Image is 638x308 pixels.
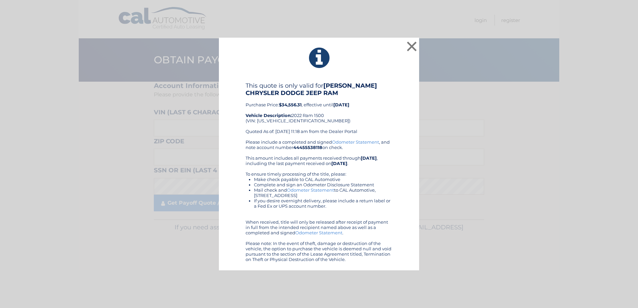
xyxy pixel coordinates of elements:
b: [DATE] [361,155,377,161]
b: [PERSON_NAME] CHRYSLER DODGE JEEP RAM [246,82,377,97]
a: Odometer Statement [295,230,342,235]
li: Complete and sign an Odometer Disclosure Statement [254,182,392,187]
li: Mail check and to CAL Automotive, [STREET_ADDRESS] [254,187,392,198]
a: Odometer Statement [287,187,334,193]
b: [DATE] [333,102,349,107]
strong: Vehicle Description: [246,113,292,118]
button: × [405,40,418,53]
h4: This quote is only valid for [246,82,392,97]
b: $34,556.31 [279,102,302,107]
li: Make check payable to CAL Automotive [254,177,392,182]
a: Odometer Statement [332,139,379,145]
li: If you desire overnight delivery, please include a return label or a Fed Ex or UPS account number. [254,198,392,209]
b: [DATE] [331,161,347,166]
b: 44455538118 [293,145,322,150]
div: Purchase Price: , effective until 2022 Ram 1500 (VIN: [US_VEHICLE_IDENTIFICATION_NUMBER]) Quoted ... [246,82,392,139]
div: Please include a completed and signed , and note account number on check. This amount includes al... [246,139,392,262]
